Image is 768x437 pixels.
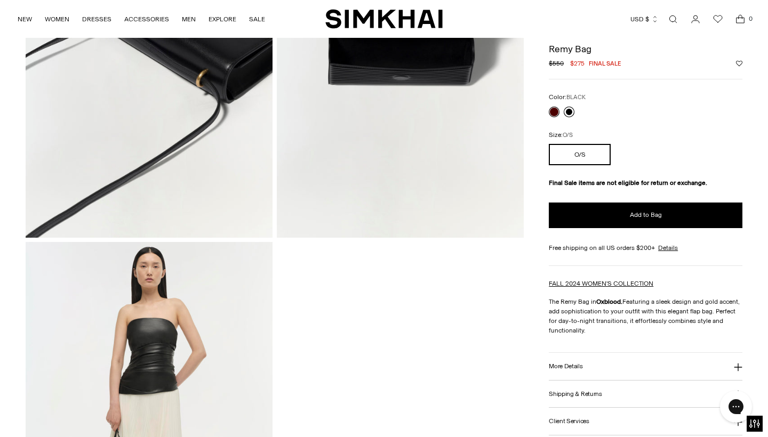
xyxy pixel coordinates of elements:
span: O/S [563,132,573,139]
label: Size: [549,130,573,140]
a: Go to the account page [685,9,706,30]
a: DRESSES [82,7,111,31]
h3: More Details [549,363,582,370]
strong: Final Sale items are not eligible for return or exchange. [549,179,707,187]
strong: Oxblood. [596,298,622,305]
button: More Details [549,353,742,380]
label: Color: [549,92,586,102]
button: O/S [549,144,611,165]
a: EXPLORE [209,7,236,31]
a: SIMKHAI [325,9,443,29]
h1: Remy Bag [549,44,742,54]
a: ACCESSORIES [124,7,169,31]
h3: Client Services [549,418,589,425]
iframe: Gorgias live chat messenger [715,387,757,426]
s: $550 [549,59,564,68]
a: NEW [18,7,32,31]
a: Open cart modal [730,9,751,30]
button: Add to Bag [549,203,742,228]
button: Client Services [549,408,742,435]
h3: Shipping & Returns [549,390,602,397]
span: BLACK [566,94,586,101]
a: SALE [249,7,265,31]
a: Open search modal [662,9,684,30]
button: Add to Wishlist [736,60,742,67]
span: Add to Bag [630,211,662,220]
a: FALL 2024 WOMEN'S COLLECTION [549,280,653,287]
a: MEN [182,7,196,31]
a: Details [658,243,678,253]
div: Free shipping on all US orders $200+ [549,243,742,253]
button: Shipping & Returns [549,381,742,408]
p: The Remy Bag in Featuring a sleek design and gold accent, add sophistication to your outfit with ... [549,297,742,335]
a: Wishlist [707,9,729,30]
span: 0 [746,14,755,23]
a: WOMEN [45,7,69,31]
button: USD $ [630,7,659,31]
span: $275 [570,59,585,68]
